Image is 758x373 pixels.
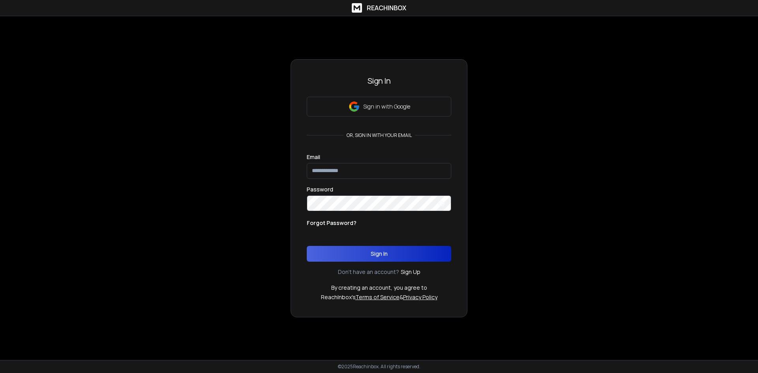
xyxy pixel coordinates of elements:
[338,364,420,370] p: © 2025 Reachinbox. All rights reserved.
[307,75,451,86] h3: Sign In
[307,97,451,116] button: Sign in with Google
[331,284,427,292] p: By creating an account, you agree to
[401,268,420,276] a: Sign Up
[367,3,406,13] h1: ReachInbox
[403,293,437,301] a: Privacy Policy
[355,293,400,301] a: Terms of Service
[363,103,410,111] p: Sign in with Google
[352,3,406,13] a: ReachInbox
[307,187,333,192] label: Password
[338,268,399,276] p: Don't have an account?
[307,219,356,227] p: Forgot Password?
[321,293,437,301] p: ReachInbox's &
[343,132,415,139] p: or, sign in with your email
[307,154,320,160] label: Email
[307,246,451,262] button: Sign In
